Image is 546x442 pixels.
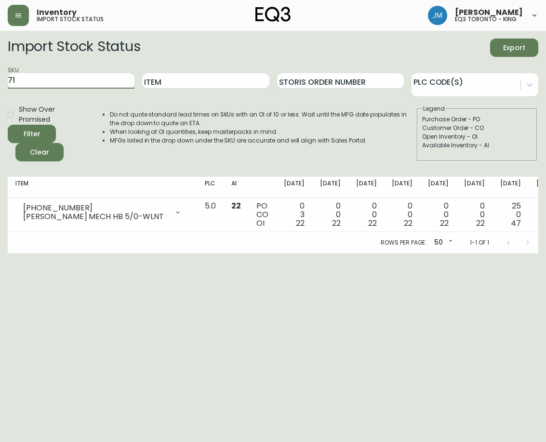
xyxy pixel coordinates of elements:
[392,202,413,228] div: 0 0
[348,177,385,198] th: [DATE]
[197,198,224,232] td: 5.0
[493,177,529,198] th: [DATE]
[368,218,377,229] span: 22
[224,177,249,198] th: AI
[456,177,493,198] th: [DATE]
[332,218,341,229] span: 22
[23,212,168,221] div: [PERSON_NAME] MECH HB 5/0-WLNT
[37,9,77,16] span: Inventory
[23,146,56,158] span: Clear
[422,132,532,141] div: Open Inventory - OI
[8,125,56,143] button: Filter
[255,7,291,22] img: logo
[428,202,449,228] div: 0 0
[440,218,449,229] span: 22
[356,202,377,228] div: 0 0
[296,218,305,229] span: 22
[197,177,224,198] th: PLC
[420,177,456,198] th: [DATE]
[422,104,446,113] legend: Legend
[470,238,489,247] p: 1-1 of 1
[511,218,521,229] span: 47
[422,124,532,132] div: Customer Order - CO
[490,39,538,57] button: Export
[15,202,189,223] div: [PHONE_NUMBER][PERSON_NAME] MECH HB 5/0-WLNT
[15,143,64,161] button: Clear
[422,141,532,150] div: Available Inventory - AI
[404,218,413,229] span: 22
[256,202,268,228] div: PO CO
[23,204,168,212] div: [PHONE_NUMBER]
[256,218,265,229] span: OI
[276,177,312,198] th: [DATE]
[430,235,454,251] div: 50
[284,202,305,228] div: 0 3
[312,177,348,198] th: [DATE]
[428,6,447,25] img: b88646003a19a9f750de19192e969c24
[231,200,241,211] span: 22
[24,128,40,140] div: Filter
[500,202,521,228] div: 25 0
[384,177,420,198] th: [DATE]
[110,110,416,128] li: Do not quote standard lead times on SKUs with an OI of 10 or less. Wait until the MFG date popula...
[455,16,517,22] h5: eq3 toronto - king
[8,177,197,198] th: Item
[498,42,531,54] span: Export
[110,128,416,136] li: When looking at OI quantities, keep masterpacks in mind.
[37,16,104,22] h5: import stock status
[110,136,416,145] li: MFGs listed in the drop down under the SKU are accurate and will align with Sales Portal.
[8,39,140,57] h2: Import Stock Status
[19,104,83,125] span: Show Over Promised
[381,238,426,247] p: Rows per page:
[476,218,485,229] span: 22
[455,9,523,16] span: [PERSON_NAME]
[320,202,341,228] div: 0 0
[464,202,485,228] div: 0 0
[422,115,532,124] div: Purchase Order - PO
